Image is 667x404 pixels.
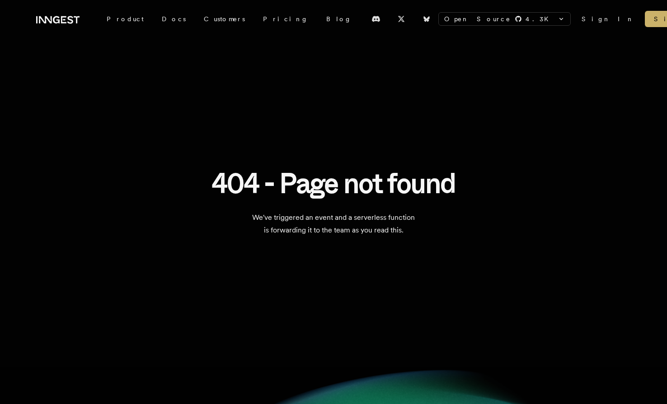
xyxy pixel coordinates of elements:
[417,12,437,26] a: Bluesky
[153,11,195,27] a: Docs
[526,14,554,23] span: 4.3 K
[203,211,464,237] p: We've triggered an event and a serverless function is forwarding it to the team as you read this.
[391,12,411,26] a: X
[366,12,386,26] a: Discord
[317,11,361,27] a: Blog
[195,11,254,27] a: Customers
[582,14,634,23] a: Sign In
[254,11,317,27] a: Pricing
[211,168,456,199] h1: 404 - Page not found
[98,11,153,27] div: Product
[444,14,511,23] span: Open Source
